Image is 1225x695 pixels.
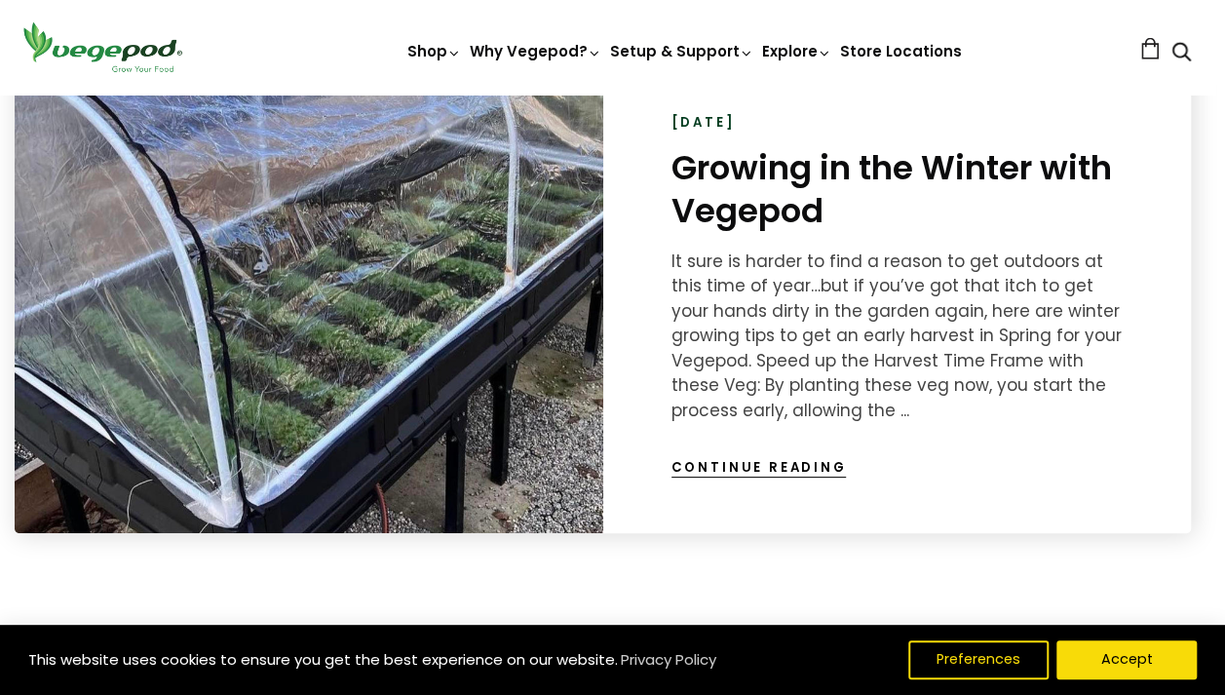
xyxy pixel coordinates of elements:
[470,41,602,61] a: Why Vegepod?
[618,642,719,677] a: Privacy Policy (opens in a new tab)
[671,458,847,478] a: Continue reading
[840,41,962,61] a: Store Locations
[29,621,1176,681] h2: Social feed
[15,19,190,75] img: Vegepod
[407,41,462,61] a: Shop
[610,41,754,61] a: Setup & Support
[28,649,618,670] span: This website uses cookies to ensure you get the best experience on our website.
[762,41,832,61] a: Explore
[671,113,736,133] time: [DATE]
[671,144,1112,234] a: Growing in the Winter with Vegepod
[1056,640,1197,679] button: Accept
[1171,44,1191,64] a: Search
[908,640,1049,679] button: Preferences
[671,250,1124,424] div: It sure is harder to find a reason to get outdoors at this time of year…but if you’ve got that it...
